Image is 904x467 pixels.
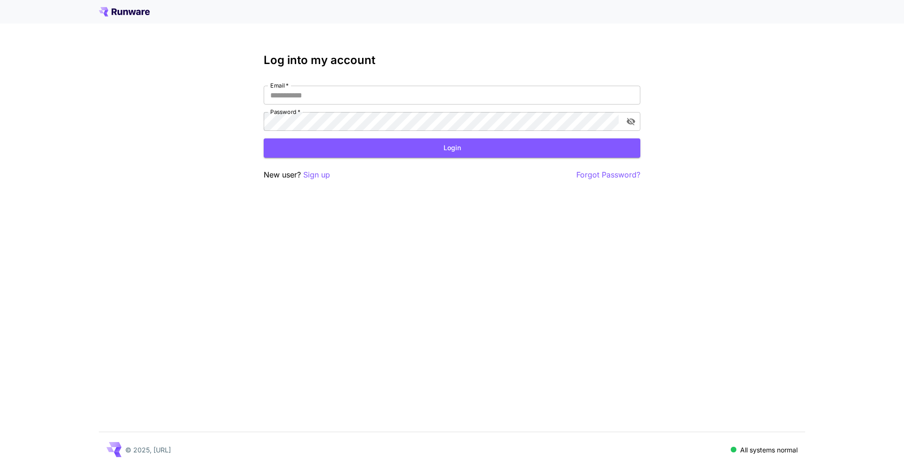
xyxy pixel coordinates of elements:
p: © 2025, [URL] [125,445,171,455]
button: Sign up [303,169,330,181]
p: New user? [264,169,330,181]
button: toggle password visibility [622,113,639,130]
label: Email [270,81,289,89]
label: Password [270,108,300,116]
p: All systems normal [740,445,798,455]
h3: Log into my account [264,54,640,67]
button: Forgot Password? [576,169,640,181]
button: Login [264,138,640,158]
